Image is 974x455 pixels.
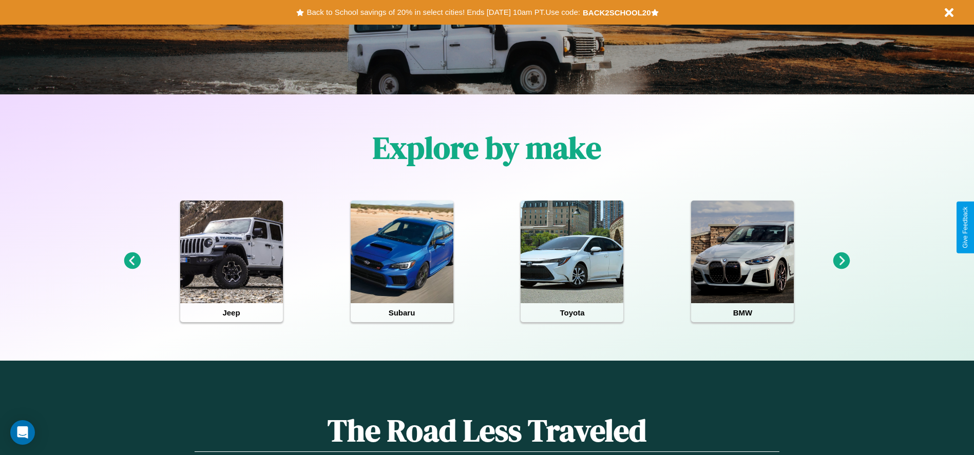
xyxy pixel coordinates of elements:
h4: Toyota [521,303,623,322]
h4: BMW [691,303,794,322]
button: Back to School savings of 20% in select cities! Ends [DATE] 10am PT.Use code: [304,5,582,19]
h4: Jeep [180,303,283,322]
h4: Subaru [351,303,453,322]
h1: Explore by make [373,127,601,169]
div: Give Feedback [962,207,969,248]
div: Open Intercom Messenger [10,420,35,445]
b: BACK2SCHOOL20 [583,8,651,17]
h1: The Road Less Traveled [195,409,779,452]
